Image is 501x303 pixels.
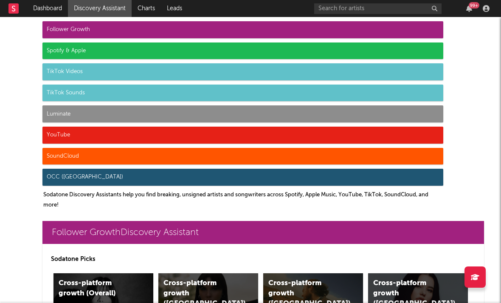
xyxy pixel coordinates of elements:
[42,85,443,102] div: TikTok Sounds
[42,148,443,165] div: SoundCloud
[42,42,443,59] div: Spotify & Apple
[42,169,443,186] div: OCC ([GEOGRAPHIC_DATA])
[42,63,443,80] div: TikTok Videos
[469,2,479,8] div: 99 +
[42,105,443,122] div: Luminate
[466,5,472,12] button: 99+
[314,3,442,14] input: Search for artists
[51,254,476,264] p: Sodatone Picks
[42,221,484,244] a: Follower GrowthDiscovery Assistant
[59,278,130,299] div: Cross-platform growth (Overall)
[42,127,443,144] div: YouTube
[43,190,443,210] p: Sodatone Discovery Assistants help you find breaking, unsigned artists and songwriters across Spo...
[42,21,443,38] div: Follower Growth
